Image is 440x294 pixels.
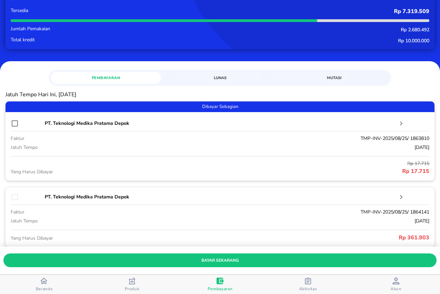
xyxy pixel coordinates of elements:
[11,144,185,151] p: jatuh tempo
[11,208,185,216] p: faktur
[11,135,185,142] p: faktur
[390,286,401,292] span: Akun
[176,275,264,294] button: Pembayaran
[5,103,434,111] span: Dibayar Sebagian
[88,275,176,294] button: Produk
[185,26,429,33] p: Rp 2.680.492
[220,233,429,242] p: Rp 361.903
[185,144,429,151] p: [DATE]
[45,120,397,127] p: PT. Teknologi Medika Pratama Depok
[283,75,385,81] span: Mutasi
[208,286,233,292] span: Pembayaran
[125,286,140,292] span: Produk
[279,72,389,84] a: Mutasi
[169,75,271,81] span: Lunas
[5,91,434,98] p: Jatuh Tempo Hari Ini, [DATE]
[264,275,352,294] button: Aktivitas
[185,37,429,44] p: Rp 10.000.000
[299,286,317,292] span: Aktivitas
[220,160,429,167] p: Rp 17.715
[55,75,157,81] span: Pembayaran
[11,8,185,13] p: Tersedia
[11,168,220,175] p: Yang Harus Dibayar
[11,26,185,31] p: Jumlah Pemakaian
[185,135,429,142] p: TMP-INV-2025/08/25/ 1863810
[11,217,185,225] p: jatuh tempo
[51,72,161,84] a: Pembayaran
[36,286,53,292] span: Beranda
[11,37,185,42] p: Total kredit
[185,217,429,225] p: [DATE]
[45,193,397,200] p: PT. Teknologi Medika Pratama Depok
[49,70,391,84] div: simple tabs
[9,257,431,264] span: bayar sekarang
[185,8,429,15] p: Rp 7.319.509
[185,208,429,216] p: TMP-INV-2025/08/25/ 1864141
[3,253,437,267] button: bayar sekarang
[165,72,275,84] a: Lunas
[11,235,220,242] p: Yang Harus Dibayar
[220,167,429,175] p: Rp 17.715
[352,275,440,294] button: Akun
